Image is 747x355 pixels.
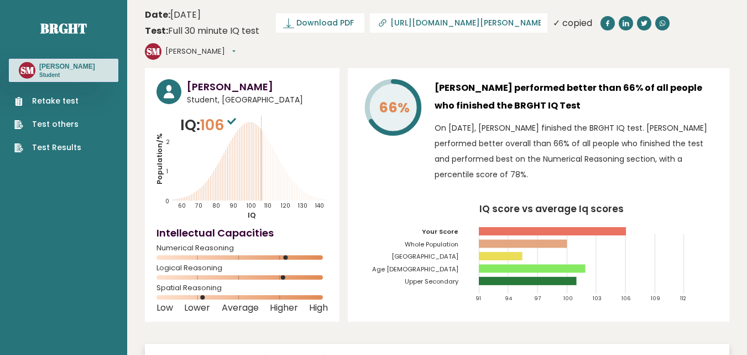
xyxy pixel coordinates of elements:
tspan: 60 [178,202,186,210]
div: ✓ copied [553,17,592,30]
span: Numerical Reasoning [156,246,328,250]
tspan: IQ [248,210,257,220]
tspan: 80 [213,202,221,210]
a: Retake test [14,95,81,107]
h3: [PERSON_NAME] [39,62,95,71]
tspan: Population/% [155,133,164,184]
span: Download PDF [296,17,354,29]
b: Date: [145,8,170,21]
tspan: 120 [281,202,291,210]
tspan: IQ score vs average Iq scores [479,202,624,215]
h3: [PERSON_NAME] performed better than 66% of all people who finished the BRGHT IQ Test [435,79,718,115]
div: Full 30 minute IQ test [145,24,259,38]
span: 106 [200,115,239,135]
tspan: 97 [534,295,541,302]
a: Test others [14,119,81,130]
tspan: 100 [563,295,573,302]
tspan: 1 [166,167,168,176]
h3: [PERSON_NAME] [187,79,328,94]
span: High [309,306,328,310]
span: Logical Reasoning [156,266,328,270]
tspan: 2 [166,138,170,146]
tspan: 106 [622,295,631,302]
a: Download PDF [276,13,364,33]
a: Test Results [14,142,81,153]
text: SM [147,45,160,58]
tspan: 100 [247,202,257,210]
tspan: 90 [229,202,237,210]
span: Low [156,306,173,310]
p: Student [39,71,95,79]
tspan: 70 [195,202,203,210]
b: Test: [145,24,168,37]
span: Higher [270,306,298,310]
span: Lower [184,306,210,310]
tspan: 109 [651,295,661,302]
tspan: 110 [265,202,272,210]
tspan: Upper Secondary [405,277,459,286]
a: Brght [40,19,87,37]
tspan: 91 [476,295,481,302]
span: Student, [GEOGRAPHIC_DATA] [187,94,328,106]
tspan: Your Score [422,227,458,236]
tspan: Age [DEMOGRAPHIC_DATA] [372,265,458,274]
span: Average [222,306,259,310]
button: [PERSON_NAME] [165,46,236,57]
h4: Intellectual Capacities [156,225,328,240]
tspan: [GEOGRAPHIC_DATA] [391,252,458,261]
tspan: 66% [379,98,410,117]
p: IQ: [180,114,239,136]
tspan: 103 [593,295,602,302]
text: SM [20,64,34,76]
span: Spatial Reasoning [156,286,328,290]
tspan: 94 [505,295,512,302]
tspan: 0 [165,198,169,206]
p: On [DATE], [PERSON_NAME] finished the BRGHT IQ test. [PERSON_NAME] performed better overall than ... [435,120,718,182]
tspan: 140 [316,202,325,210]
time: [DATE] [145,8,201,22]
tspan: 112 [680,295,686,302]
tspan: 130 [298,202,307,210]
tspan: Whole Population [405,240,458,249]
